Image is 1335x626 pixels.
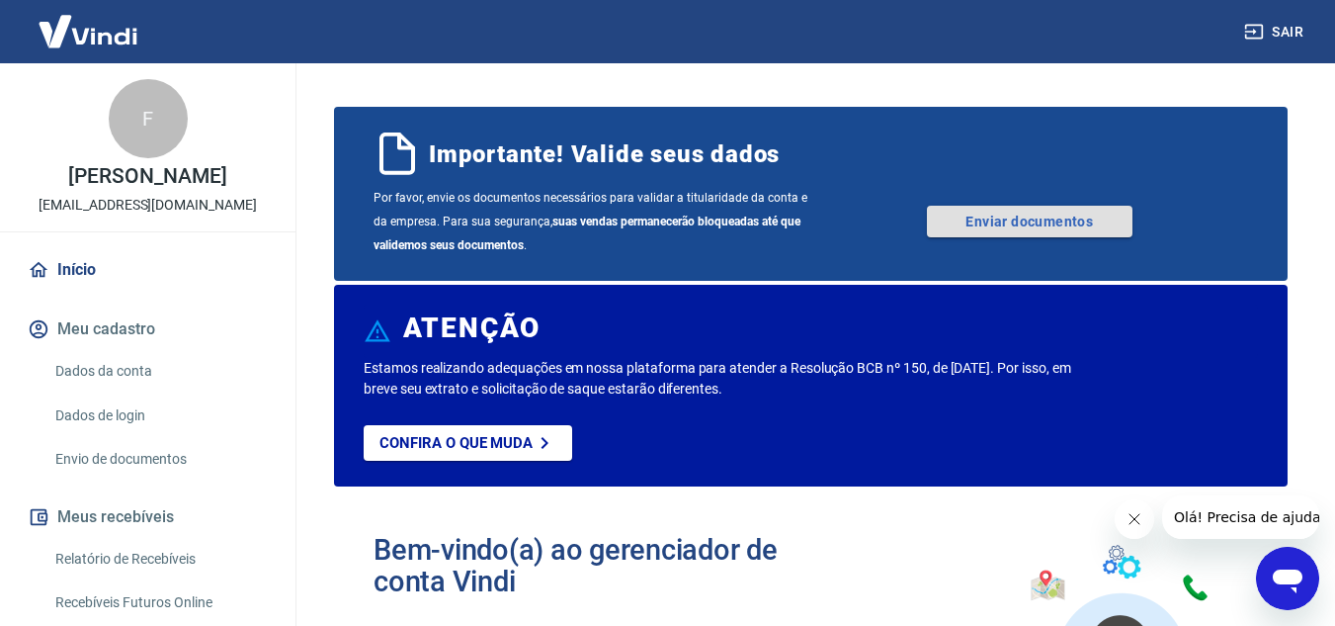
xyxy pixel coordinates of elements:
span: Por favor, envie os documentos necessários para validar a titularidade da conta e da empresa. Par... [374,186,811,257]
button: Meu cadastro [24,308,272,351]
a: Início [24,248,272,292]
a: Confira o que muda [364,425,572,461]
iframe: Botão para abrir a janela de mensagens [1256,547,1319,610]
p: [PERSON_NAME] [68,166,226,187]
button: Meus recebíveis [24,495,272,539]
div: F [109,79,188,158]
p: [EMAIL_ADDRESS][DOMAIN_NAME] [39,195,257,216]
iframe: Fechar mensagem [1115,499,1154,539]
button: Sair [1240,14,1311,50]
b: suas vendas permanecerão bloqueadas até que validemos seus documentos [374,215,800,252]
a: Enviar documentos [927,206,1132,237]
a: Recebíveis Futuros Online [47,582,272,623]
span: Importante! Valide seus dados [429,138,780,170]
a: Envio de documentos [47,439,272,480]
p: Estamos realizando adequações em nossa plataforma para atender a Resolução BCB nº 150, de [DATE].... [364,358,1079,400]
a: Dados de login [47,396,272,436]
img: Vindi [24,1,152,61]
h2: Bem-vindo(a) ao gerenciador de conta Vindi [374,534,811,597]
iframe: Mensagem da empresa [1162,495,1319,539]
a: Dados da conta [47,351,272,392]
p: Confira o que muda [379,434,533,452]
h6: ATENÇÃO [403,318,541,338]
a: Relatório de Recebíveis [47,539,272,580]
span: Olá! Precisa de ajuda? [12,14,166,30]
